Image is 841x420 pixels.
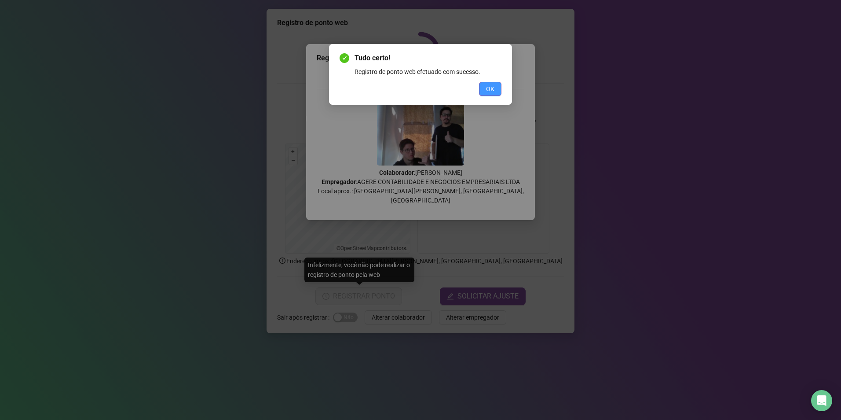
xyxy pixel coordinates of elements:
[479,82,501,96] button: OK
[355,53,501,63] span: Tudo certo!
[355,67,501,77] div: Registro de ponto web efetuado com sucesso.
[486,84,494,94] span: OK
[340,53,349,63] span: check-circle
[811,390,832,411] div: Open Intercom Messenger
